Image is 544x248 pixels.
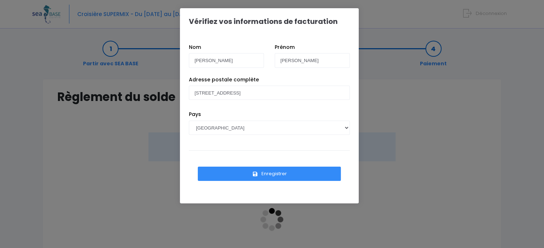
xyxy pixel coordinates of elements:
label: Prénom [275,44,295,51]
button: Enregistrer [198,167,341,181]
h1: Vérifiez vos informations de facturation [189,17,338,26]
label: Nom [189,44,201,51]
label: Pays [189,111,201,118]
label: Adresse postale complète [189,76,259,83]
